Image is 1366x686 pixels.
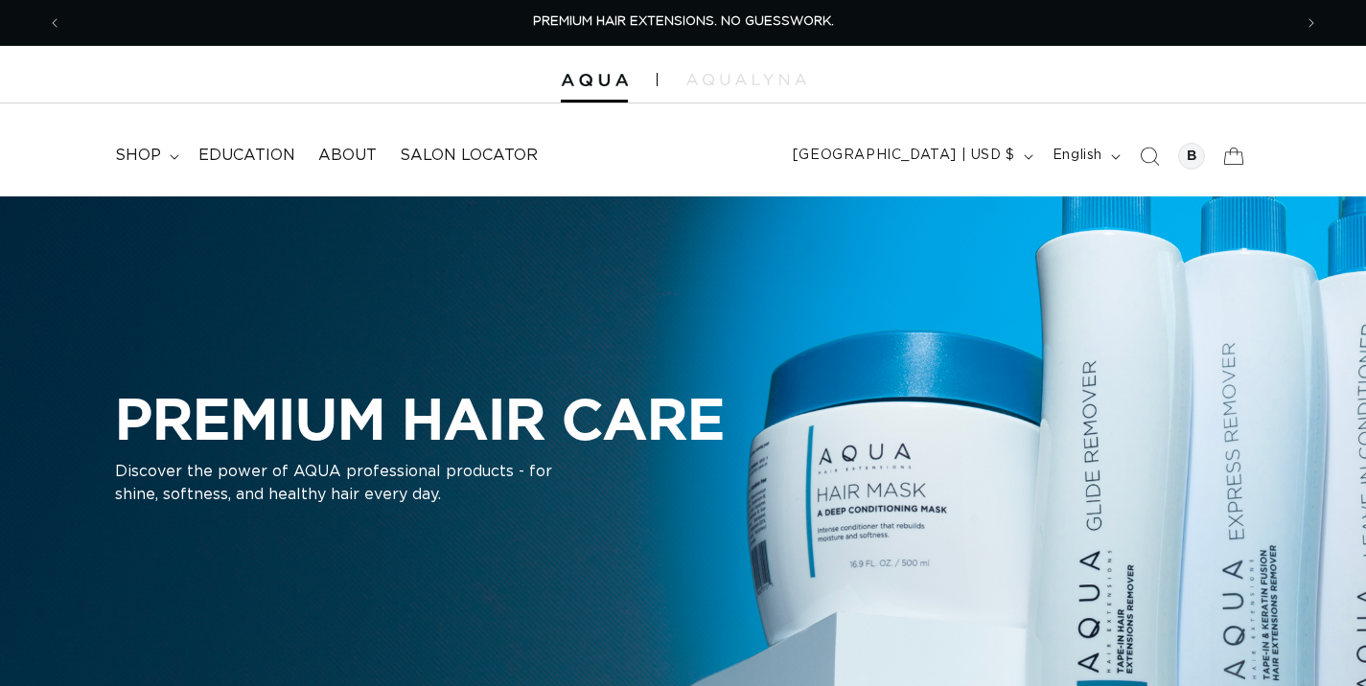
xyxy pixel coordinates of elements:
[1041,138,1128,174] button: English
[34,5,76,41] button: Previous announcement
[388,134,549,177] a: Salon Locator
[400,146,538,166] span: Salon Locator
[115,146,161,166] span: shop
[793,146,1015,166] span: [GEOGRAPHIC_DATA] | USD $
[115,460,594,506] p: Discover the power of AQUA professional products - for shine, softness, and healthy hair every day.
[781,138,1041,174] button: [GEOGRAPHIC_DATA] | USD $
[686,74,806,85] img: aqualyna.com
[187,134,307,177] a: Education
[561,74,628,87] img: Aqua Hair Extensions
[104,134,187,177] summary: shop
[115,385,725,452] h2: PREMIUM HAIR CARE
[1128,135,1170,177] summary: Search
[307,134,388,177] a: About
[1290,5,1332,41] button: Next announcement
[1053,146,1102,166] span: English
[533,15,834,28] span: PREMIUM HAIR EXTENSIONS. NO GUESSWORK.
[318,146,377,166] span: About
[198,146,295,166] span: Education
